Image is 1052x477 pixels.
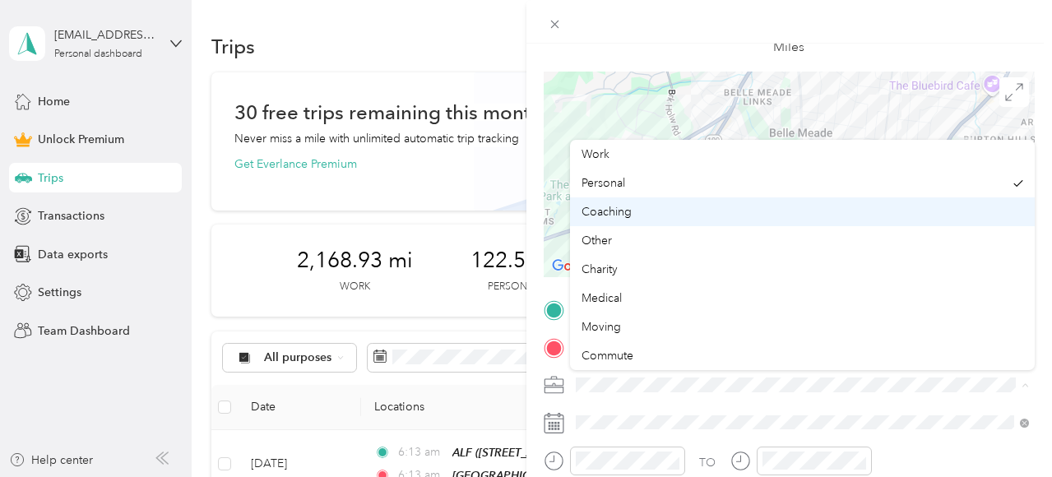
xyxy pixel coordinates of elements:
[582,291,622,305] span: Medical
[773,37,804,58] p: Miles
[582,349,633,363] span: Commute
[548,256,602,277] a: Open this area in Google Maps (opens a new window)
[582,147,609,161] span: Work
[582,205,632,219] span: Coaching
[582,234,612,248] span: Other
[582,320,621,334] span: Moving
[699,454,716,471] div: TO
[582,176,625,190] span: Personal
[960,385,1052,477] iframe: Everlance-gr Chat Button Frame
[582,262,618,276] span: Charity
[548,256,602,277] img: Google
